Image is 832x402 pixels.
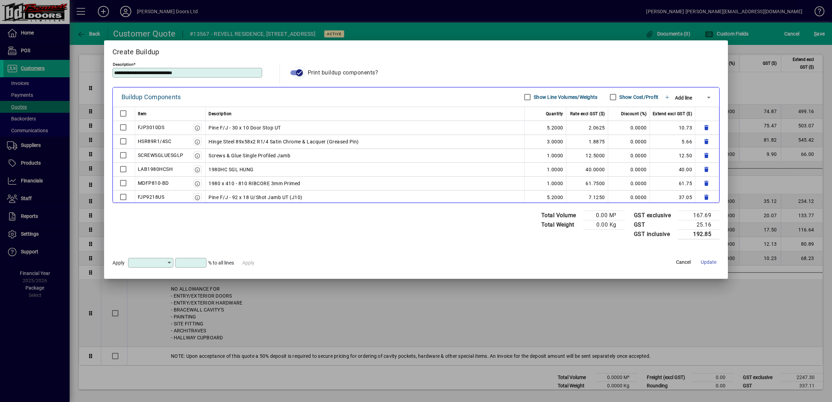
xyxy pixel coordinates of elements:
[538,220,583,229] td: Total Weight
[650,135,696,149] td: 5.66
[138,151,183,159] div: SCREWSGLUESGLP
[138,179,169,187] div: MDFP810-BD
[650,163,696,176] td: 40.00
[701,259,716,266] span: Update
[113,62,133,66] mat-label: Description
[618,94,658,101] label: Show Cost/Profit
[525,135,566,149] td: 3.0000
[206,176,525,190] td: 1980 x 410 - 810 RIBCORE 3mm Primed
[650,190,696,204] td: 37.05
[138,123,165,132] div: FJP3010DS
[138,193,165,201] div: FJP9218US
[525,163,566,176] td: 1.0000
[308,69,378,76] span: Print buildup components?
[569,179,605,188] div: 61.7500
[206,149,525,163] td: Screws & Glue Single Profiled Jamb
[678,220,720,229] td: 25.16
[208,260,234,266] span: % to all lines
[583,211,625,220] td: 0.00 M³
[608,176,650,190] td: 0.0000
[112,260,125,266] span: Apply
[630,229,678,239] td: GST inclusive
[650,176,696,190] td: 61.75
[525,190,566,204] td: 5.2000
[525,121,566,135] td: 5.2000
[569,151,605,160] div: 12.5000
[138,165,173,173] div: LAB1980HCSH
[138,110,147,118] span: Item
[538,211,583,220] td: Total Volume
[630,211,678,220] td: GST exclusive
[650,149,696,163] td: 12.50
[570,110,605,118] span: Rate excl GST ($)
[678,211,720,220] td: 167.69
[697,256,720,268] button: Update
[608,149,650,163] td: 0.0000
[206,121,525,135] td: Pine F/J - 30 x 10 Door Stop UT
[569,137,605,146] div: 1.8875
[569,124,605,132] div: 2.0625
[206,190,525,204] td: Pine F/J - 92 x 18 U/Shot Jamb UT (J10)
[608,163,650,176] td: 0.0000
[653,110,692,118] span: Extend excl GST ($)
[608,135,650,149] td: 0.0000
[569,193,605,202] div: 7.1250
[583,220,625,229] td: 0.00 Kg
[104,40,728,61] h2: Create Buildup
[672,256,694,268] button: Cancel
[569,165,605,174] div: 40.0000
[532,94,597,101] label: Show Line Volumes/Weights
[650,121,696,135] td: 10.73
[630,220,678,229] td: GST
[525,176,566,190] td: 1.0000
[678,229,720,239] td: 192.85
[621,110,647,118] span: Discount (%)
[675,95,692,101] span: Add line
[206,135,525,149] td: Hinge Steel 89x58x2 R1/4 Satin Chrome & Lacquer (Greased Pin)
[676,259,691,266] span: Cancel
[206,163,525,176] td: 1980HC SGL HUNG
[608,190,650,204] td: 0.0000
[121,92,181,103] div: Buildup Components
[138,137,172,145] div: HSR89R1/4SC
[608,121,650,135] td: 0.0000
[546,110,563,118] span: Quantity
[209,110,232,118] span: Description
[525,149,566,163] td: 1.0000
